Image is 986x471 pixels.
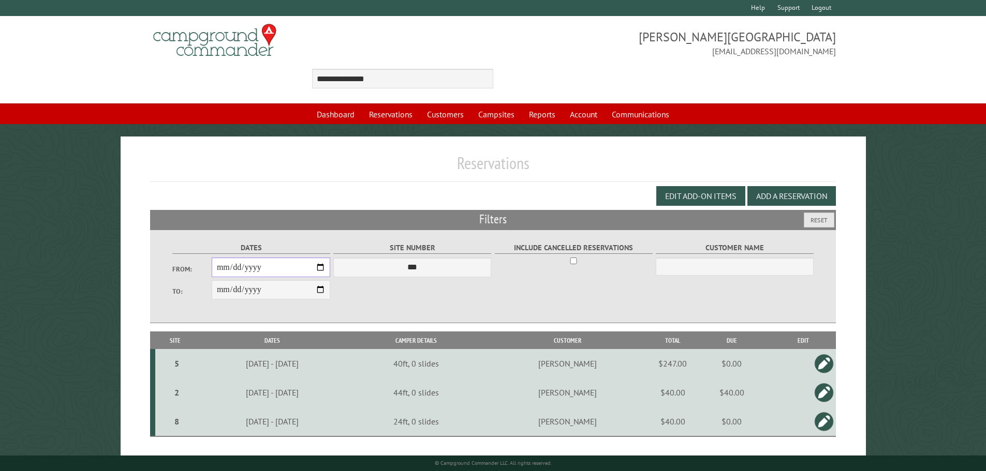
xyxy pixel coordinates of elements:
[694,407,771,436] td: $0.00
[197,416,347,427] div: [DATE] - [DATE]
[349,349,483,378] td: 40ft, 0 slides
[197,358,347,369] div: [DATE] - [DATE]
[483,378,652,407] td: [PERSON_NAME]
[804,212,834,227] button: Reset
[196,331,349,350] th: Dates
[311,104,361,124] a: Dashboard
[483,331,652,350] th: Customer
[652,407,694,436] td: $40.00
[523,104,562,124] a: Reports
[564,104,604,124] a: Account
[483,407,652,436] td: [PERSON_NAME]
[747,186,836,206] button: Add a Reservation
[150,20,279,60] img: Campground Commander
[159,416,194,427] div: 8
[472,104,521,124] a: Campsites
[694,378,771,407] td: $40.00
[150,153,836,181] h1: Reservations
[349,378,483,407] td: 44ft, 0 slides
[172,242,330,254] label: Dates
[333,242,491,254] label: Site Number
[197,387,347,398] div: [DATE] - [DATE]
[652,331,694,350] th: Total
[363,104,419,124] a: Reservations
[493,28,836,57] span: [PERSON_NAME][GEOGRAPHIC_DATA] [EMAIL_ADDRESS][DOMAIN_NAME]
[652,349,694,378] td: $247.00
[349,407,483,436] td: 24ft, 0 slides
[694,349,771,378] td: $0.00
[421,104,470,124] a: Customers
[172,286,212,296] label: To:
[652,378,694,407] td: $40.00
[150,210,836,230] h2: Filters
[694,331,771,350] th: Due
[172,264,212,274] label: From:
[159,358,194,369] div: 5
[770,331,836,350] th: Edit
[606,104,675,124] a: Communications
[159,387,194,398] div: 2
[435,460,552,466] small: © Campground Commander LLC. All rights reserved.
[495,242,653,254] label: Include Cancelled Reservations
[656,242,814,254] label: Customer Name
[656,186,745,206] button: Edit Add-on Items
[155,331,196,350] th: Site
[349,331,483,350] th: Camper Details
[483,349,652,378] td: [PERSON_NAME]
